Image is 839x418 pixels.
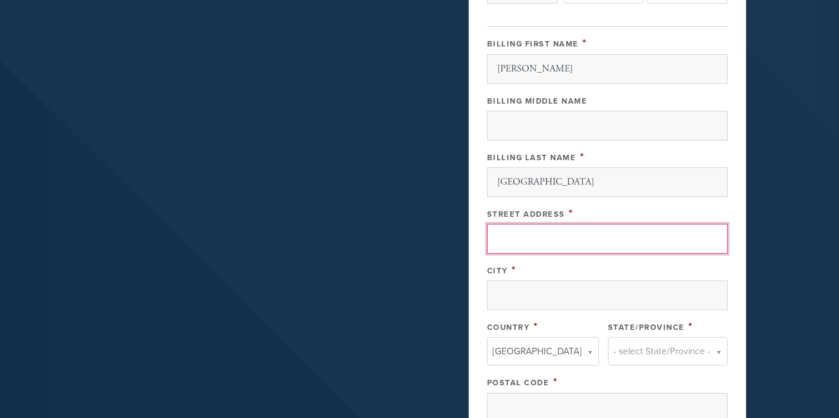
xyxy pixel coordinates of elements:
[608,323,685,332] label: State/Province
[569,207,573,220] span: This field is required.
[487,153,576,163] label: Billing Last Name
[487,323,530,332] label: Country
[613,344,710,359] span: - select State/Province -
[534,320,538,333] span: This field is required.
[580,150,585,163] span: This field is required.
[487,378,550,388] label: Postal Code
[608,337,728,366] a: - select State/Province -
[511,263,516,276] span: This field is required.
[487,96,588,106] label: Billing Middle Name
[582,36,587,49] span: This field is required.
[492,344,582,359] span: [GEOGRAPHIC_DATA]
[487,266,508,276] label: City
[553,375,558,388] span: This field is required.
[487,337,599,366] a: [GEOGRAPHIC_DATA]
[487,210,565,219] label: Street Address
[487,39,579,49] label: Billing First Name
[688,320,693,333] span: This field is required.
